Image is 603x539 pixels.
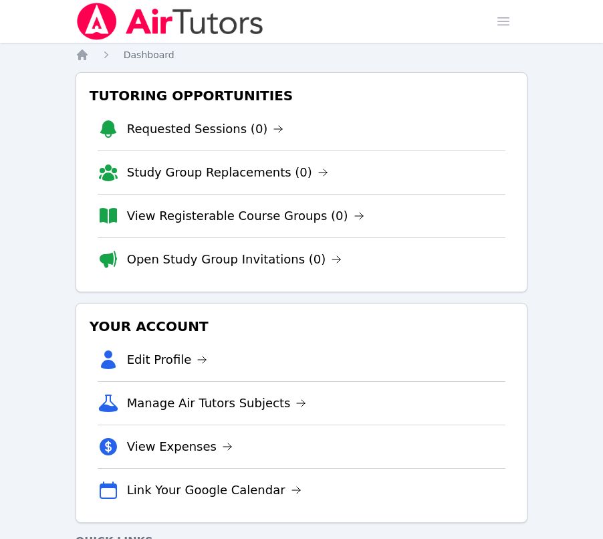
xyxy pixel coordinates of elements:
[127,350,208,369] a: Edit Profile
[76,48,528,62] nav: Breadcrumb
[127,163,328,182] a: Study Group Replacements (0)
[124,48,174,62] a: Dashboard
[76,3,265,40] img: Air Tutors
[127,437,233,456] a: View Expenses
[127,394,307,413] a: Manage Air Tutors Subjects
[127,207,364,225] a: View Registerable Course Groups (0)
[87,314,517,338] h3: Your Account
[87,84,517,108] h3: Tutoring Opportunities
[127,481,301,500] a: Link Your Google Calendar
[127,120,284,138] a: Requested Sessions (0)
[124,49,174,60] span: Dashboard
[127,250,342,269] a: Open Study Group Invitations (0)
